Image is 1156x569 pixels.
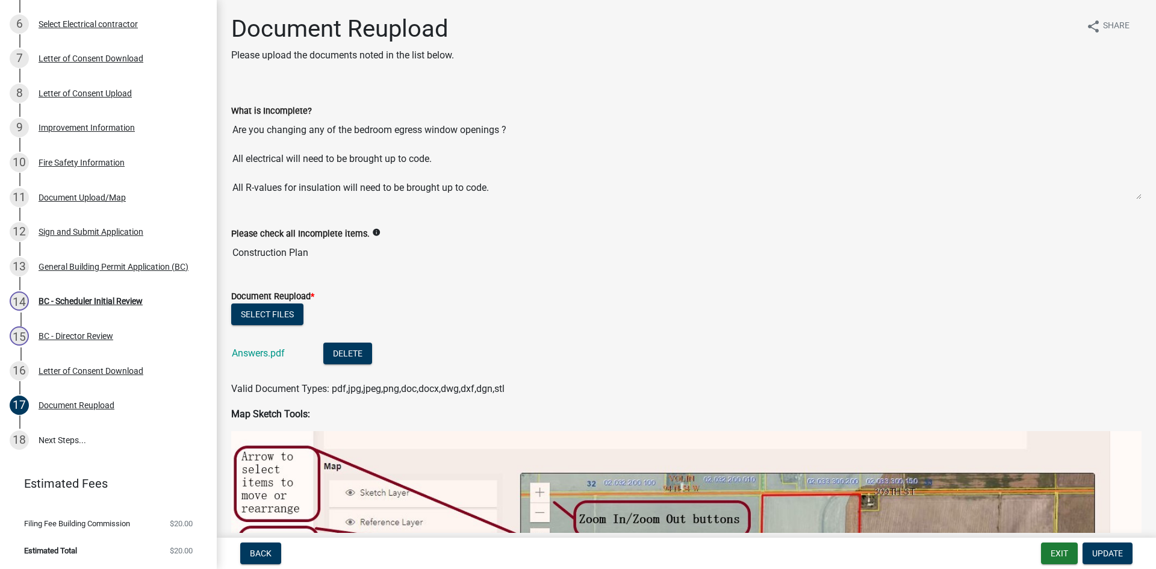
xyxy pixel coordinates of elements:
div: BC - Director Review [39,332,113,340]
div: 11 [10,188,29,207]
p: Please upload the documents noted in the list below. [231,48,454,63]
a: Estimated Fees [10,471,197,496]
span: Share [1103,19,1130,34]
div: Letter of Consent Download [39,367,143,375]
span: Update [1092,549,1123,558]
wm-modal-confirm: Delete Document [323,349,372,360]
div: General Building Permit Application (BC) [39,263,188,271]
button: Exit [1041,543,1078,564]
div: 6 [10,14,29,34]
label: Please check all Incomplete items. [231,230,370,238]
div: 13 [10,257,29,276]
label: Document Reupload [231,293,314,301]
div: Letter of Consent Upload [39,89,132,98]
div: Document Upload/Map [39,193,126,202]
div: 16 [10,361,29,381]
div: Sign and Submit Application [39,228,143,236]
textarea: Are you changing any of the bedroom egress window openings ? All electrical will need to be broug... [231,118,1142,200]
button: Back [240,543,281,564]
button: shareShare [1077,14,1139,38]
div: 18 [10,431,29,450]
div: 10 [10,153,29,172]
div: Improvement Information [39,123,135,132]
div: Select Electrical contractor [39,20,138,28]
i: share [1086,19,1101,34]
div: Document Reupload [39,401,114,409]
div: Fire Safety Information [39,158,125,167]
div: BC - Scheduler Initial Review [39,297,143,305]
button: Select files [231,303,303,325]
div: 7 [10,49,29,68]
div: 9 [10,118,29,137]
strong: Map Sketch Tools: [231,408,310,420]
span: Estimated Total [24,547,77,555]
div: 14 [10,291,29,311]
div: 8 [10,84,29,103]
span: $20.00 [170,520,193,527]
div: Letter of Consent Download [39,54,143,63]
a: Answers.pdf [232,347,285,359]
div: 17 [10,396,29,415]
span: Filing Fee Building Commission [24,520,130,527]
span: Back [250,549,272,558]
div: 15 [10,326,29,346]
i: info [372,228,381,237]
button: Delete [323,343,372,364]
h1: Document Reupload [231,14,454,43]
button: Update [1083,543,1133,564]
span: $20.00 [170,547,193,555]
label: What is Incomplete? [231,107,312,116]
span: Valid Document Types: pdf,jpg,jpeg,png,doc,docx,dwg,dxf,dgn,stl [231,383,505,394]
div: 12 [10,222,29,241]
